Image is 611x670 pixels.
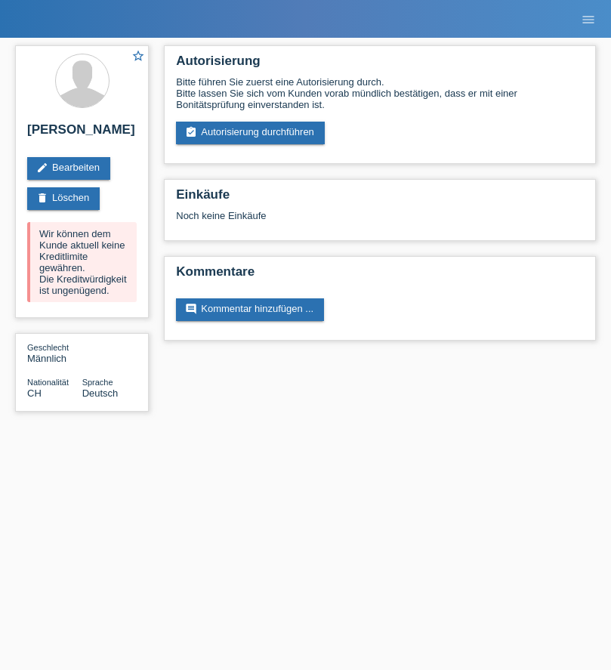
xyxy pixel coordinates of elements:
i: comment [185,303,197,315]
i: edit [36,162,48,174]
h2: [PERSON_NAME] [27,122,137,145]
span: Schweiz [27,387,42,399]
div: Männlich [27,341,82,364]
span: Sprache [82,378,113,387]
h2: Kommentare [176,264,584,287]
i: delete [36,192,48,204]
a: deleteLöschen [27,187,100,210]
span: Deutsch [82,387,119,399]
h2: Autorisierung [176,54,584,76]
a: editBearbeiten [27,157,110,180]
i: star_border [131,49,145,63]
a: star_border [131,49,145,65]
span: Nationalität [27,378,69,387]
a: menu [573,14,603,23]
div: Noch keine Einkäufe [176,210,584,233]
i: menu [581,12,596,27]
a: commentKommentar hinzufügen ... [176,298,324,321]
a: assignment_turned_inAutorisierung durchführen [176,122,325,144]
div: Bitte führen Sie zuerst eine Autorisierung durch. Bitte lassen Sie sich vom Kunden vorab mündlich... [176,76,584,110]
h2: Einkäufe [176,187,584,210]
i: assignment_turned_in [185,126,197,138]
div: Wir können dem Kunde aktuell keine Kreditlimite gewähren. Die Kreditwürdigkeit ist ungenügend. [27,222,137,302]
span: Geschlecht [27,343,69,352]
